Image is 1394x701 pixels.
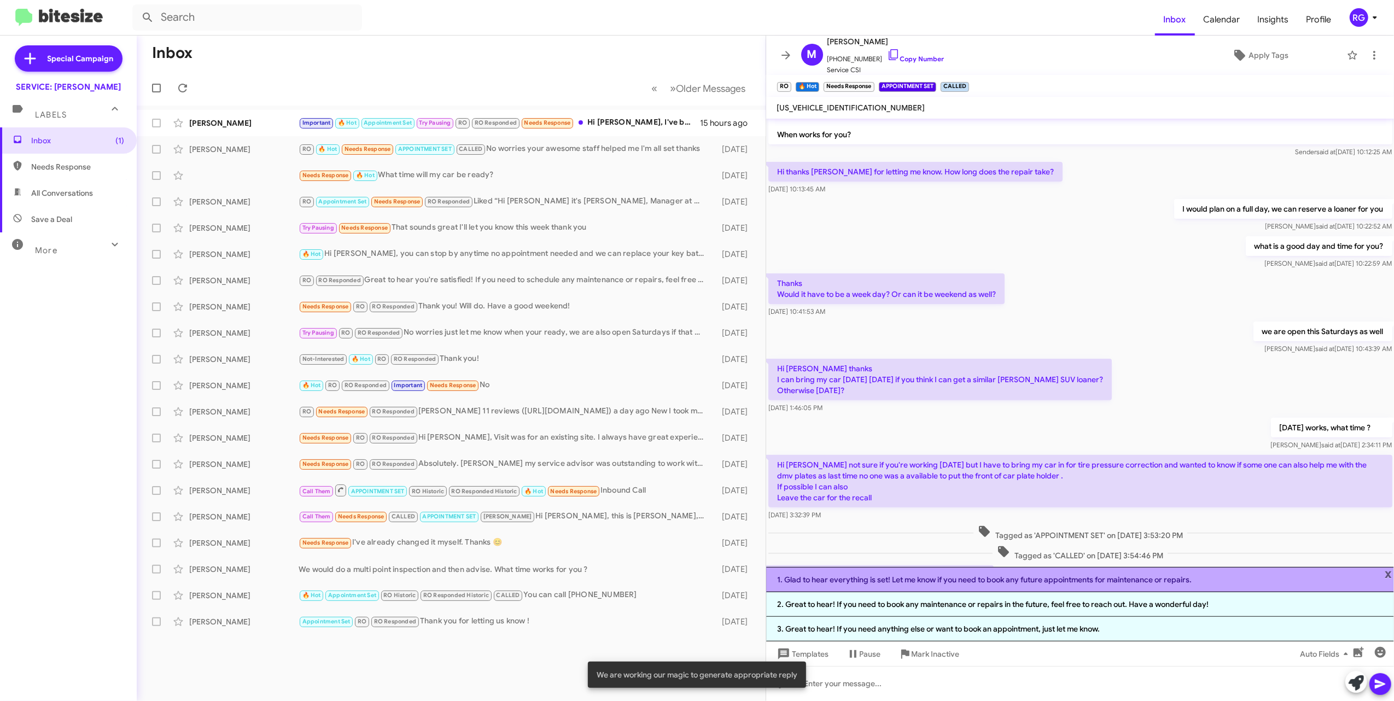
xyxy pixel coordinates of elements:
[1249,4,1298,36] a: Insights
[827,65,944,75] span: Service CSI
[710,485,757,496] div: [DATE]
[394,355,436,363] span: RO Responded
[152,44,193,62] h1: Inbox
[710,459,757,470] div: [DATE]
[710,354,757,365] div: [DATE]
[48,53,114,64] span: Special Campaign
[710,223,757,233] div: [DATE]
[459,145,482,153] span: CALLED
[710,144,757,155] div: [DATE]
[398,145,452,153] span: APPOINTMENT SET
[356,460,365,468] span: RO
[394,382,423,389] span: Important
[299,536,710,549] div: I've already changed it myself. Thanks 😊
[1340,8,1382,27] button: RG
[31,161,124,172] span: Needs Response
[302,539,349,546] span: Needs Response
[302,145,311,153] span: RO
[1195,4,1249,36] a: Calendar
[973,525,1187,541] span: Tagged as 'APPOINTMENT SET' on [DATE] 3:53:20 PM
[1316,222,1335,230] span: said at
[299,379,710,392] div: No
[1270,441,1392,449] span: [PERSON_NAME] [DATE] 2:34:11 PM
[374,198,421,205] span: Needs Response
[302,592,321,599] span: 🔥 Hot
[318,198,366,205] span: Appointment Set
[302,329,334,336] span: Try Pausing
[710,616,757,627] div: [DATE]
[768,404,823,412] span: [DATE] 1:46:05 PM
[318,408,365,415] span: Needs Response
[189,223,299,233] div: [PERSON_NAME]
[423,513,476,520] span: APPOINTMENT SET
[710,170,757,181] div: [DATE]
[676,83,746,95] span: Older Messages
[430,382,476,389] span: Needs Response
[299,274,710,287] div: Great to hear you're satisfied! If you need to schedule any maintenance or repairs, feel free to ...
[423,592,489,599] span: RO Responded Historic
[1174,199,1392,219] p: I would plan on a full day, we can reserve a loaner for you
[890,644,969,664] button: Mark Inactive
[15,45,123,72] a: Special Campaign
[345,382,387,389] span: RO Responded
[352,355,370,363] span: 🔥 Hot
[338,513,384,520] span: Needs Response
[302,382,321,389] span: 🔥 Hot
[302,119,331,126] span: Important
[807,46,817,63] span: M
[452,488,517,495] span: RO Responded Historic
[189,564,299,575] div: [PERSON_NAME]
[383,592,416,599] span: RO Historic
[302,250,321,258] span: 🔥 Hot
[664,77,753,100] button: Next
[524,119,571,126] span: Needs Response
[1253,322,1392,341] p: we are open this Saturdays as well
[189,301,299,312] div: [PERSON_NAME]
[299,589,710,601] div: You can call [PHONE_NUMBER]
[358,618,366,625] span: RO
[356,303,365,310] span: RO
[302,355,345,363] span: Not-Interested
[374,618,416,625] span: RO Responded
[189,538,299,548] div: [PERSON_NAME]
[345,145,391,153] span: Needs Response
[189,249,299,260] div: [PERSON_NAME]
[328,382,337,389] span: RO
[710,380,757,391] div: [DATE]
[768,511,821,519] span: [DATE] 3:32:39 PM
[302,434,349,441] span: Needs Response
[299,300,710,313] div: Thank you! Will do. Have a good weekend!
[1249,45,1288,65] span: Apply Tags
[372,303,415,310] span: RO Responded
[710,406,757,417] div: [DATE]
[299,431,710,444] div: Hi [PERSON_NAME], Visit was for an existing site. I always have great experience working your tea...
[827,35,944,48] span: [PERSON_NAME]
[189,485,299,496] div: [PERSON_NAME]
[302,224,334,231] span: Try Pausing
[351,488,405,495] span: APPOINTMENT SET
[364,119,412,126] span: Appointment Set
[777,82,791,92] small: RO
[1300,644,1352,664] span: Auto Fields
[189,328,299,338] div: [PERSON_NAME]
[189,144,299,155] div: [PERSON_NAME]
[299,510,710,523] div: Hi [PERSON_NAME], this is [PERSON_NAME], [PERSON_NAME]'s husband. Thanks for the service reminder...
[299,405,710,418] div: [PERSON_NAME] 11 reviews ([URL][DOMAIN_NAME]) a day ago New I took my Mercedes G63 to the service...
[1350,8,1368,27] div: RG
[496,592,520,599] span: CALLED
[1291,644,1361,664] button: Auto Fields
[428,198,470,205] span: RO Responded
[652,81,658,95] span: «
[318,145,337,153] span: 🔥 Hot
[358,329,400,336] span: RO Responded
[1315,259,1334,267] span: said at
[299,615,710,628] div: Thank you for letting us know !
[597,669,797,680] span: We are working our magic to generate appropriate reply
[419,119,451,126] span: Try Pausing
[768,359,1112,400] p: Hi [PERSON_NAME] thanks I can bring my car [DATE] [DATE] if you think I can get a similar [PERSON...
[1264,344,1392,353] span: [PERSON_NAME] [DATE] 10:43:39 AM
[887,55,944,63] a: Copy Number
[189,196,299,207] div: [PERSON_NAME]
[941,82,969,92] small: CALLED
